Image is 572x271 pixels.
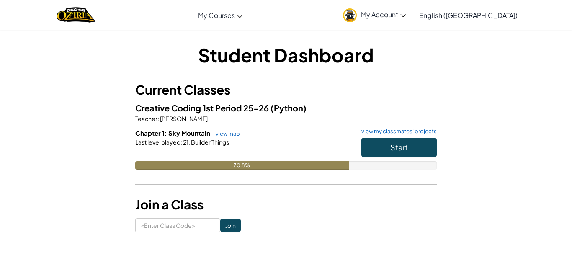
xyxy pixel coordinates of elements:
a: My Account [339,2,410,28]
button: Start [361,138,437,157]
a: My Courses [194,4,247,26]
img: avatar [343,8,357,22]
input: <Enter Class Code> [135,218,220,232]
a: English ([GEOGRAPHIC_DATA]) [415,4,522,26]
span: English ([GEOGRAPHIC_DATA]) [419,11,518,20]
span: : [180,138,182,146]
span: My Courses [198,11,235,20]
span: Creative Coding 1st Period 25-26 [135,103,271,113]
span: Last level played [135,138,180,146]
h3: Current Classes [135,80,437,99]
input: Join [220,219,241,232]
a: view my classmates' projects [357,129,437,134]
span: My Account [361,10,406,19]
span: Builder Things [190,138,229,146]
div: 70.8% [135,161,349,170]
h3: Join a Class [135,195,437,214]
span: 21. [182,138,190,146]
img: Home [57,6,95,23]
h1: Student Dashboard [135,42,437,68]
span: Chapter 1: Sky Mountain [135,129,211,137]
a: view map [211,130,240,137]
span: Teacher [135,115,157,122]
span: [PERSON_NAME] [159,115,208,122]
span: (Python) [271,103,307,113]
a: Ozaria by CodeCombat logo [57,6,95,23]
span: : [157,115,159,122]
span: Start [390,142,408,152]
